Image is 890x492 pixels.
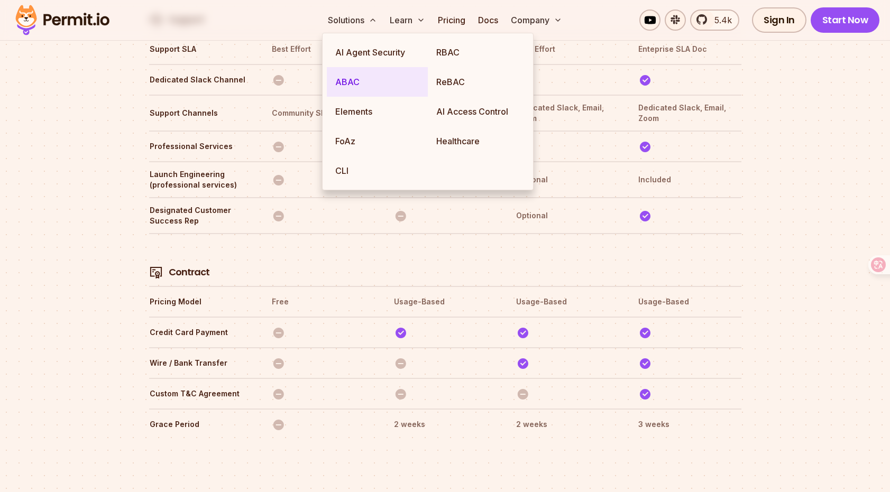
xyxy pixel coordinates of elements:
th: Optional [516,205,619,227]
th: Pricing Model [149,293,252,310]
th: Optional [516,169,619,191]
th: 2 weeks [393,416,497,433]
th: Best Effort [516,41,619,58]
th: Credit Card Payment [149,324,252,341]
th: Support Channels [149,102,252,124]
button: Solutions [324,10,381,31]
th: Included [638,169,741,191]
th: Wire / Bank Transfer [149,355,252,372]
th: Free [271,293,374,310]
th: 2 weeks [516,416,619,433]
a: RBAC [428,38,529,67]
th: 3 weeks [638,416,741,433]
th: Support SLA [149,41,252,58]
button: Learn [386,10,429,31]
th: Professional Services [149,138,252,155]
a: Docs [474,10,502,31]
span: 5.4k [708,14,732,26]
a: CLI [327,156,428,185]
a: ABAC [327,67,428,97]
th: Dedicated Slack, Email, Zoom [516,102,619,124]
th: Usage-Based [638,293,741,310]
font: Company [511,14,549,26]
a: Elements [327,97,428,126]
th: Usage-Based [516,293,619,310]
font: Solutions [328,14,364,26]
a: AI Access Control [428,97,529,126]
h4: Contract [169,266,209,279]
a: Start Now [811,7,880,33]
th: Best Effort [271,41,374,58]
a: ReBAC [428,67,529,97]
th: Dedicated Slack Channel [149,71,252,88]
th: Launch Engineering (professional services) [149,169,252,191]
th: Dedicated Slack, Email, Zoom [638,102,741,124]
a: Healthcare [428,126,529,156]
th: Designated Customer Success Rep [149,205,252,227]
a: 5.4k [690,10,739,31]
th: Usage-Based [393,293,497,310]
button: Company [507,10,566,31]
a: AI Agent Security [327,38,428,67]
a: FoAz [327,126,428,156]
a: Sign In [752,7,806,33]
font: Learn [390,14,412,26]
img: Permit logo [11,2,114,38]
th: Grace Period [149,416,252,433]
th: Community Slack [271,102,374,124]
th: Enteprise SLA Doc [638,41,741,58]
th: Custom T&C Agreement [149,385,252,402]
a: Pricing [434,10,470,31]
img: Contract [150,266,162,279]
